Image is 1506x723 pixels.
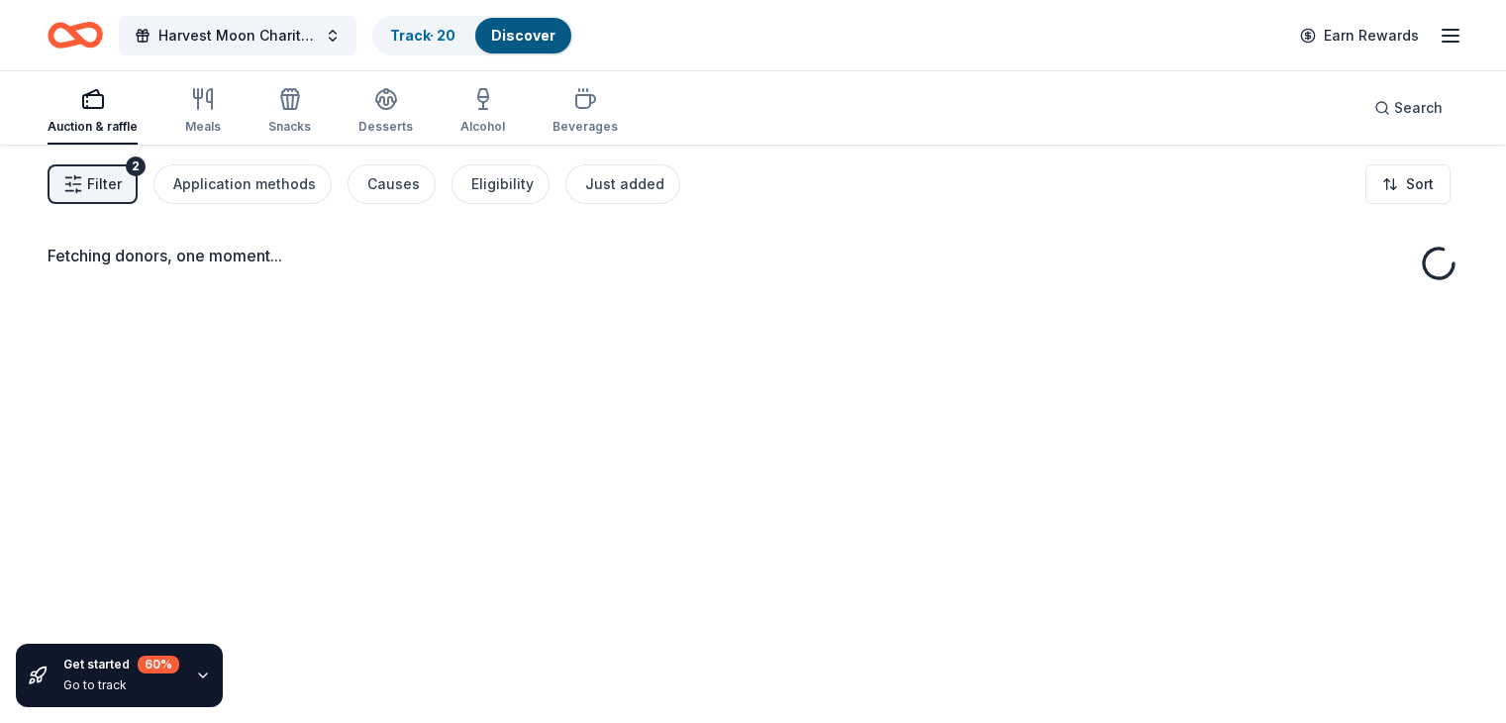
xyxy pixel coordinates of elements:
div: Go to track [63,677,179,693]
div: Causes [367,172,420,196]
div: Just added [585,172,664,196]
button: Causes [348,164,436,204]
span: Filter [87,172,122,196]
button: Track· 20Discover [372,16,573,55]
a: Home [48,12,103,58]
div: Auction & raffle [48,119,138,135]
div: Desserts [358,119,413,135]
button: Beverages [552,79,618,145]
span: Sort [1406,172,1434,196]
button: Harvest Moon Charity Dance [119,16,356,55]
div: 2 [126,156,146,176]
div: Alcohol [460,119,505,135]
button: Eligibility [452,164,550,204]
span: Harvest Moon Charity Dance [158,24,317,48]
button: Desserts [358,79,413,145]
button: Auction & raffle [48,79,138,145]
button: Meals [185,79,221,145]
div: Fetching donors, one moment... [48,244,1458,267]
div: Beverages [552,119,618,135]
button: Alcohol [460,79,505,145]
div: Eligibility [471,172,534,196]
button: Just added [565,164,680,204]
div: Get started [63,656,179,673]
a: Discover [491,27,555,44]
button: Sort [1365,164,1451,204]
button: Application methods [153,164,332,204]
button: Snacks [268,79,311,145]
a: Earn Rewards [1288,18,1431,53]
div: Application methods [173,172,316,196]
button: Filter2 [48,164,138,204]
a: Track· 20 [390,27,455,44]
div: 60 % [138,656,179,673]
span: Search [1394,96,1443,120]
button: Search [1358,88,1458,128]
div: Meals [185,119,221,135]
div: Snacks [268,119,311,135]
